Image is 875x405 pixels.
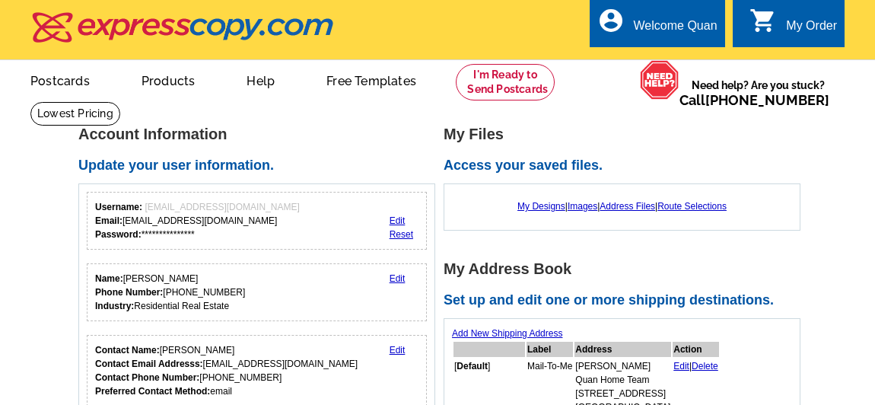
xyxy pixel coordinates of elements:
[390,229,413,240] a: Reset
[95,215,123,226] strong: Email:
[302,62,441,97] a: Free Templates
[634,19,717,40] div: Welcome Quan
[452,192,792,221] div: | | |
[457,361,488,372] b: Default
[95,343,358,398] div: [PERSON_NAME] [EMAIL_ADDRESS][DOMAIN_NAME] [PHONE_NUMBER] email
[452,328,562,339] a: Add New Shipping Address
[87,263,427,321] div: Your personal details.
[78,158,444,174] h2: Update your user information.
[95,345,160,356] strong: Contact Name:
[749,17,837,36] a: shopping_cart My Order
[95,272,245,313] div: [PERSON_NAME] [PHONE_NUMBER] Residential Real Estate
[640,60,679,99] img: help
[444,158,809,174] h2: Access your saved files.
[95,287,163,298] strong: Phone Number:
[444,292,809,309] h2: Set up and edit one or more shipping destinations.
[749,7,777,34] i: shopping_cart
[692,361,718,372] a: Delete
[597,7,625,34] i: account_circle
[673,361,689,372] a: Edit
[527,342,573,357] th: Label
[95,372,199,383] strong: Contact Phone Number:
[78,126,444,142] h1: Account Information
[95,202,142,212] strong: Username:
[390,215,406,226] a: Edit
[222,62,299,97] a: Help
[444,261,809,277] h1: My Address Book
[786,19,837,40] div: My Order
[95,386,210,397] strong: Preferred Contact Method:
[673,342,719,357] th: Action
[95,273,123,284] strong: Name:
[117,62,220,97] a: Products
[705,92,829,108] a: [PHONE_NUMBER]
[145,202,299,212] span: [EMAIL_ADDRESS][DOMAIN_NAME]
[600,201,655,212] a: Address Files
[574,342,671,357] th: Address
[95,229,142,240] strong: Password:
[6,62,114,97] a: Postcards
[679,78,837,108] span: Need help? Are you stuck?
[444,126,809,142] h1: My Files
[390,345,406,356] a: Edit
[95,359,203,369] strong: Contact Email Addresss:
[95,301,134,311] strong: Industry:
[657,201,727,212] a: Route Selections
[87,192,427,250] div: Your login information.
[679,92,829,108] span: Call
[517,201,565,212] a: My Designs
[390,273,406,284] a: Edit
[568,201,597,212] a: Images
